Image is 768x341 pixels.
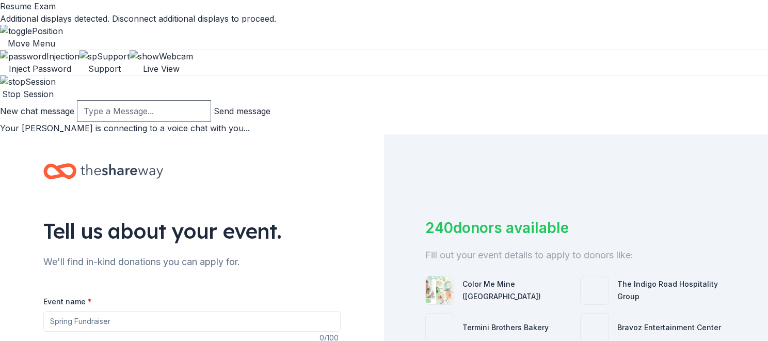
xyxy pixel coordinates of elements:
div: The Indigo Road Hospitality Group [617,278,727,303]
button: Live View [130,50,193,75]
img: photo for The Indigo Road Hospitality Group [581,276,609,304]
input: Spring Fundraiser [43,311,341,332]
button: Support [79,50,130,75]
div: We'll find in-kind donations you can apply for. [43,254,341,270]
div: Color Me Mine ([GEOGRAPHIC_DATA]) [462,278,572,303]
img: spSupport [79,50,130,63]
img: showWebcam [130,50,193,63]
div: Termini Brothers Bakery [462,321,549,334]
div: Fill out your event details to apply to donors like: [425,247,727,263]
img: photo for Color Me Mine (Jacksonville) [426,276,454,304]
div: Bravoz Entertainment Center [617,321,721,334]
div: Tell us about your event. [43,216,341,245]
input: Type a Message... [77,100,211,122]
button: Send message [214,105,270,117]
p: Live View [130,63,193,75]
p: Support [79,63,130,75]
div: 240 donors available [425,217,727,239]
label: Event name [43,297,92,307]
span: Send message [214,106,270,116]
